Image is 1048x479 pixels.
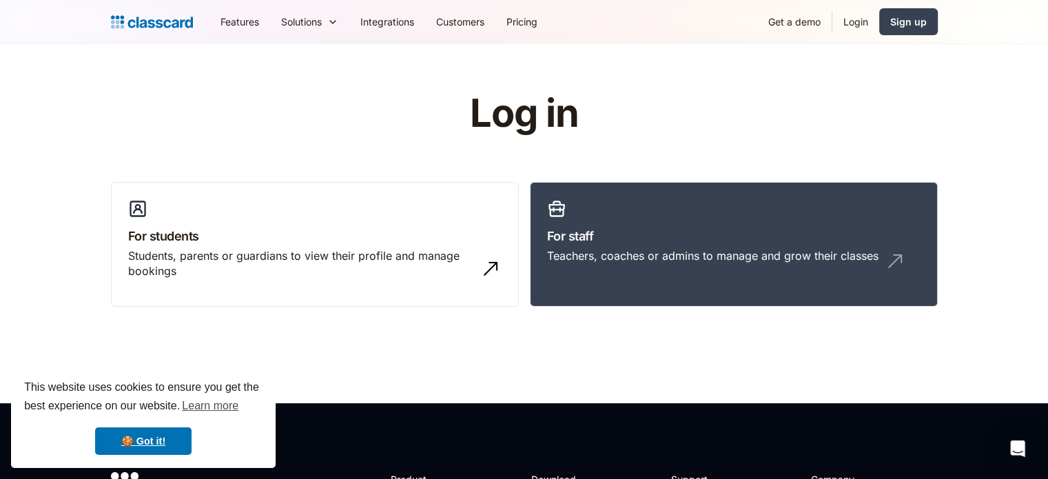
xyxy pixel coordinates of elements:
div: Open Intercom Messenger [1001,432,1034,465]
a: dismiss cookie message [95,427,192,455]
a: Sign up [879,8,938,35]
div: Students, parents or guardians to view their profile and manage bookings [128,248,474,279]
a: Logo [111,12,193,32]
a: Pricing [495,6,548,37]
a: Get a demo [757,6,832,37]
div: cookieconsent [11,366,276,468]
a: Login [832,6,879,37]
h3: For students [128,227,502,245]
span: This website uses cookies to ensure you get the best experience on our website. [24,379,263,416]
div: Solutions [281,14,322,29]
div: Teachers, coaches or admins to manage and grow their classes [547,248,879,263]
a: Integrations [349,6,425,37]
div: Sign up [890,14,927,29]
a: For staffTeachers, coaches or admins to manage and grow their classes [530,182,938,307]
a: learn more about cookies [180,396,240,416]
div: Solutions [270,6,349,37]
a: Features [209,6,270,37]
a: For studentsStudents, parents or guardians to view their profile and manage bookings [111,182,519,307]
h3: For staff [547,227,921,245]
h1: Log in [305,92,743,135]
a: Customers [425,6,495,37]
